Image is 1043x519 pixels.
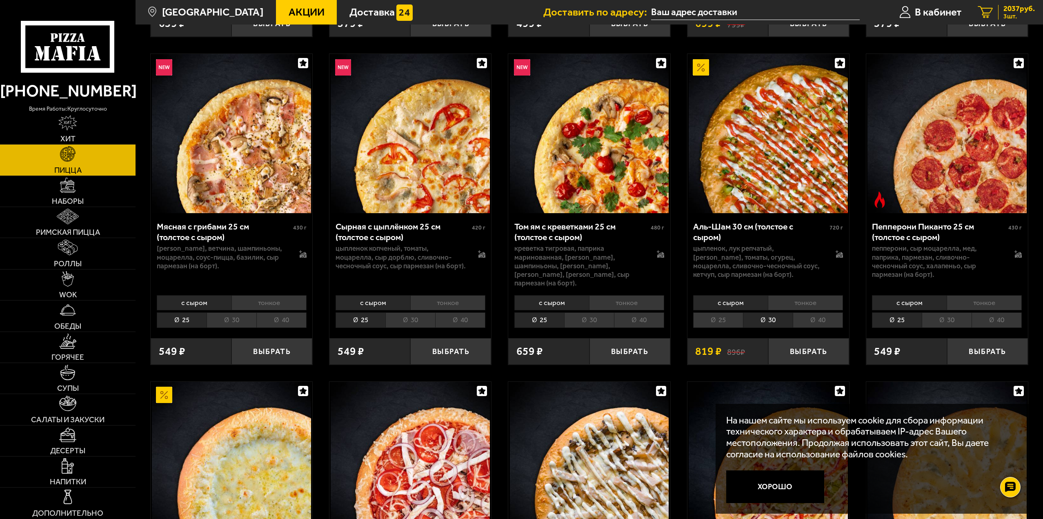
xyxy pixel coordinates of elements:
s: 799 ₽ [727,18,745,29]
a: НовинкаМясная с грибами 25 см (толстое с сыром) [151,54,312,213]
input: Ваш адрес доставки [651,5,860,20]
img: Сырная с цыплёнком 25 см (толстое с сыром) [331,54,490,213]
span: 549 ₽ [338,346,364,357]
div: Аль-Шам 30 см (толстое с сыром) [693,221,827,242]
span: 420 г [472,224,485,231]
li: с сыром [872,295,947,310]
li: с сыром [514,295,589,310]
img: 15daf4d41897b9f0e9f617042186c801.svg [396,4,413,21]
li: тонкое [410,295,485,310]
span: 639 ₽ [159,18,185,29]
span: 819 ₽ [695,346,722,357]
span: Хит [60,135,76,143]
p: пепперони, сыр Моцарелла, мед, паприка, пармезан, сливочно-чесночный соус, халапеньо, сыр пармеза... [872,244,1003,279]
li: 25 [872,312,922,327]
li: 25 [157,312,207,327]
span: Роллы [54,260,82,267]
div: Мясная с грибами 25 см (толстое с сыром) [157,221,291,242]
span: 480 г [651,224,664,231]
li: с сыром [693,295,768,310]
span: [GEOGRAPHIC_DATA] [162,7,263,18]
button: Хорошо [726,470,824,503]
li: 40 [256,312,307,327]
span: Римская пицца [36,228,100,236]
button: Выбрать [589,338,670,365]
li: тонкое [589,295,664,310]
span: 499 ₽ [516,18,543,29]
li: 25 [693,312,743,327]
span: Супы [57,384,79,392]
span: 699 ₽ [695,18,722,29]
a: Острое блюдоПепперони Пиканто 25 см (толстое с сыром) [866,54,1028,213]
a: АкционныйАль-Шам 30 см (толстое с сыром) [687,54,849,213]
img: Том ям с креветками 25 см (толстое с сыром) [510,54,669,213]
span: Акции [289,7,325,18]
img: Аль-Шам 30 см (толстое с сыром) [689,54,848,213]
a: НовинкаТом ям с креветками 25 см (толстое с сыром) [508,54,670,213]
span: Салаты и закуски [31,416,105,423]
li: 30 [564,312,614,327]
s: 896 ₽ [727,346,745,357]
img: Острое блюдо [872,192,888,208]
li: 30 [385,312,435,327]
span: 659 ₽ [516,346,543,357]
button: Выбрать [768,338,849,365]
span: Напитки [50,478,86,486]
li: с сыром [336,295,410,310]
span: Пицца [54,166,82,174]
li: 30 [207,312,256,327]
img: Новинка [335,59,351,76]
span: WOK [59,291,77,298]
li: 40 [793,312,843,327]
img: Пепперони Пиканто 25 см (толстое с сыром) [867,54,1027,213]
p: [PERSON_NAME], ветчина, шампиньоны, моцарелла, соус-пицца, базилик, сыр пармезан (на борт). [157,244,288,270]
li: 40 [614,312,664,327]
p: цыпленок, лук репчатый, [PERSON_NAME], томаты, огурец, моцарелла, сливочно-чесночный соус, кетчуп... [693,244,825,279]
button: Выбрать [947,338,1028,365]
span: Горячее [51,353,84,361]
span: 549 ₽ [159,346,185,357]
span: 579 ₽ [874,18,901,29]
span: 549 ₽ [874,346,901,357]
img: Акционный [693,59,709,76]
span: 430 г [1008,224,1022,231]
img: Акционный [156,387,172,403]
button: Выбрать [410,338,491,365]
li: 30 [922,312,972,327]
li: 25 [514,312,564,327]
span: 579 ₽ [338,18,364,29]
div: Том ям с креветками 25 см (толстое с сыром) [514,221,649,242]
span: 3 шт. [1003,13,1035,20]
div: Сырная с цыплёнком 25 см (толстое с сыром) [336,221,470,242]
li: 40 [972,312,1022,327]
span: Доставить по адресу: [543,7,651,18]
li: тонкое [231,295,307,310]
li: с сыром [157,295,231,310]
span: В кабинет [915,7,962,18]
p: цыпленок копченый, томаты, моцарелла, сыр дорблю, сливочно-чесночный соус, сыр пармезан (на борт). [336,244,467,270]
span: 720 г [830,224,843,231]
img: Новинка [156,59,172,76]
span: Наборы [52,197,84,205]
span: Дополнительно [32,509,103,517]
p: На нашем сайте мы используем cookie для сбора информации технического характера и обрабатываем IP... [726,415,1012,460]
button: Выбрать [231,338,312,365]
li: тонкое [947,295,1022,310]
li: тонкое [768,295,843,310]
span: Доставка [349,7,395,18]
span: 430 г [293,224,307,231]
span: 2037 руб. [1003,5,1035,13]
img: Мясная с грибами 25 см (толстое с сыром) [152,54,311,213]
p: креветка тигровая, паприка маринованная, [PERSON_NAME], шампиньоны, [PERSON_NAME], [PERSON_NAME],... [514,244,646,287]
li: 40 [435,312,485,327]
li: 25 [336,312,385,327]
div: Пепперони Пиканто 25 см (толстое с сыром) [872,221,1006,242]
span: Десерты [50,447,85,454]
a: НовинкаСырная с цыплёнком 25 см (толстое с сыром) [329,54,491,213]
span: Обеды [54,322,81,330]
li: 30 [743,312,793,327]
img: Новинка [514,59,530,76]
